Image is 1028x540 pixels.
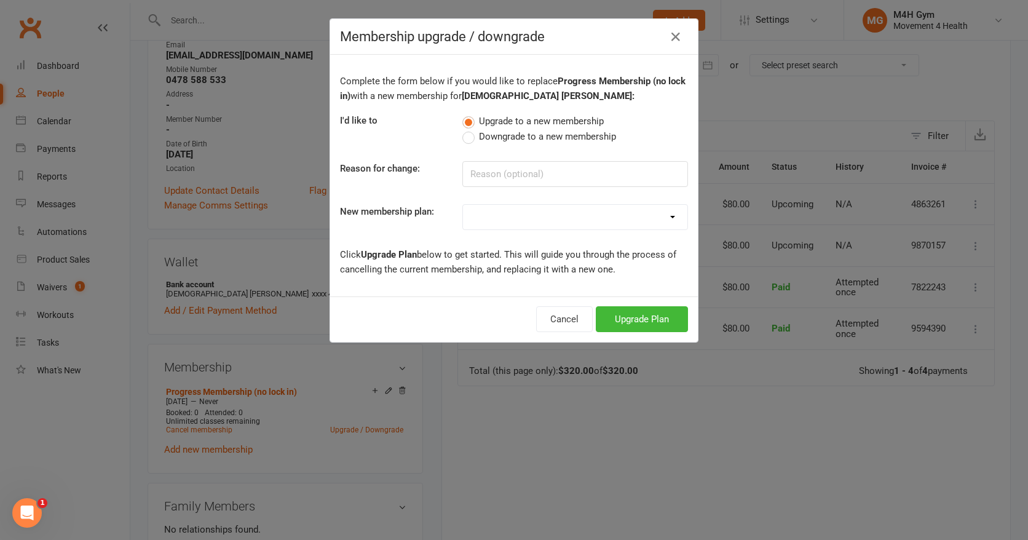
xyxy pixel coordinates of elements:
[361,249,417,260] b: Upgrade Plan
[462,90,635,101] b: [DEMOGRAPHIC_DATA] [PERSON_NAME]:
[340,74,688,103] p: Complete the form below if you would like to replace with a new membership for
[596,306,688,332] button: Upgrade Plan
[340,29,688,44] h4: Membership upgrade / downgrade
[536,306,593,332] button: Cancel
[38,498,47,508] span: 1
[340,204,434,219] label: New membership plan:
[666,27,686,47] button: Close
[479,129,616,142] span: Downgrade to a new membership
[479,114,604,127] span: Upgrade to a new membership
[340,247,688,277] p: Click below to get started. This will guide you through the process of cancelling the current mem...
[462,161,688,187] input: Reason (optional)
[340,113,378,128] label: I'd like to
[12,498,42,528] iframe: Intercom live chat
[340,161,420,176] label: Reason for change:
